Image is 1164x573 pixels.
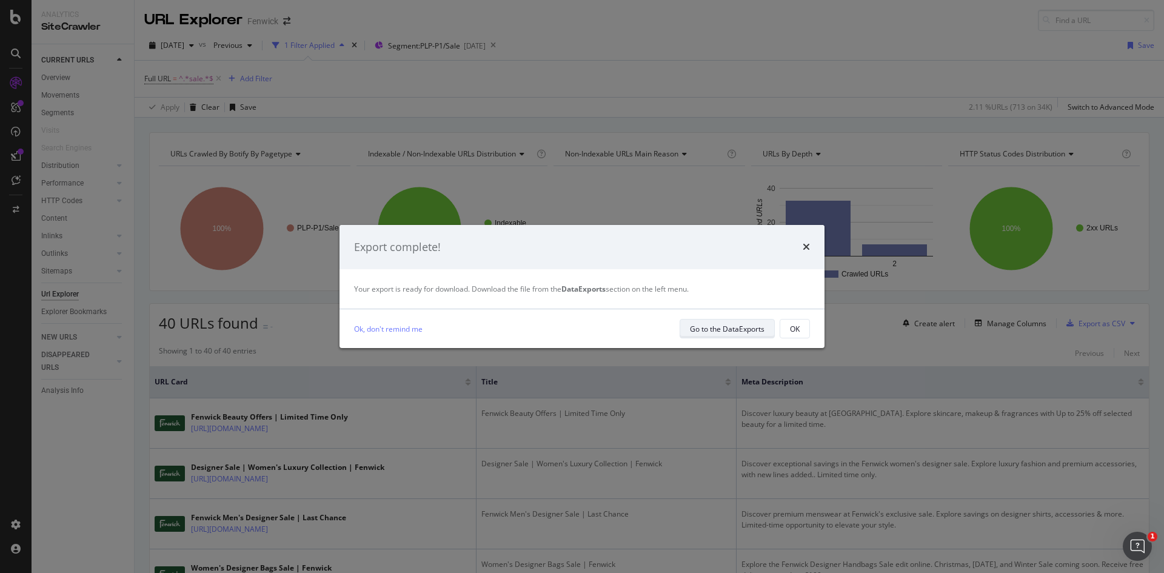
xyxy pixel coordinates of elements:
span: 1 [1148,532,1157,541]
div: modal [339,225,824,349]
strong: DataExports [561,284,606,294]
div: OK [790,324,800,334]
div: Your export is ready for download. Download the file from the [354,284,810,294]
button: Go to the DataExports [680,319,775,338]
a: Ok, don't remind me [354,323,423,335]
iframe: Intercom live chat [1123,532,1152,561]
span: section on the left menu. [561,284,689,294]
div: Export complete! [354,240,441,255]
div: times [803,240,810,255]
button: OK [780,319,810,338]
div: Go to the DataExports [690,324,764,334]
